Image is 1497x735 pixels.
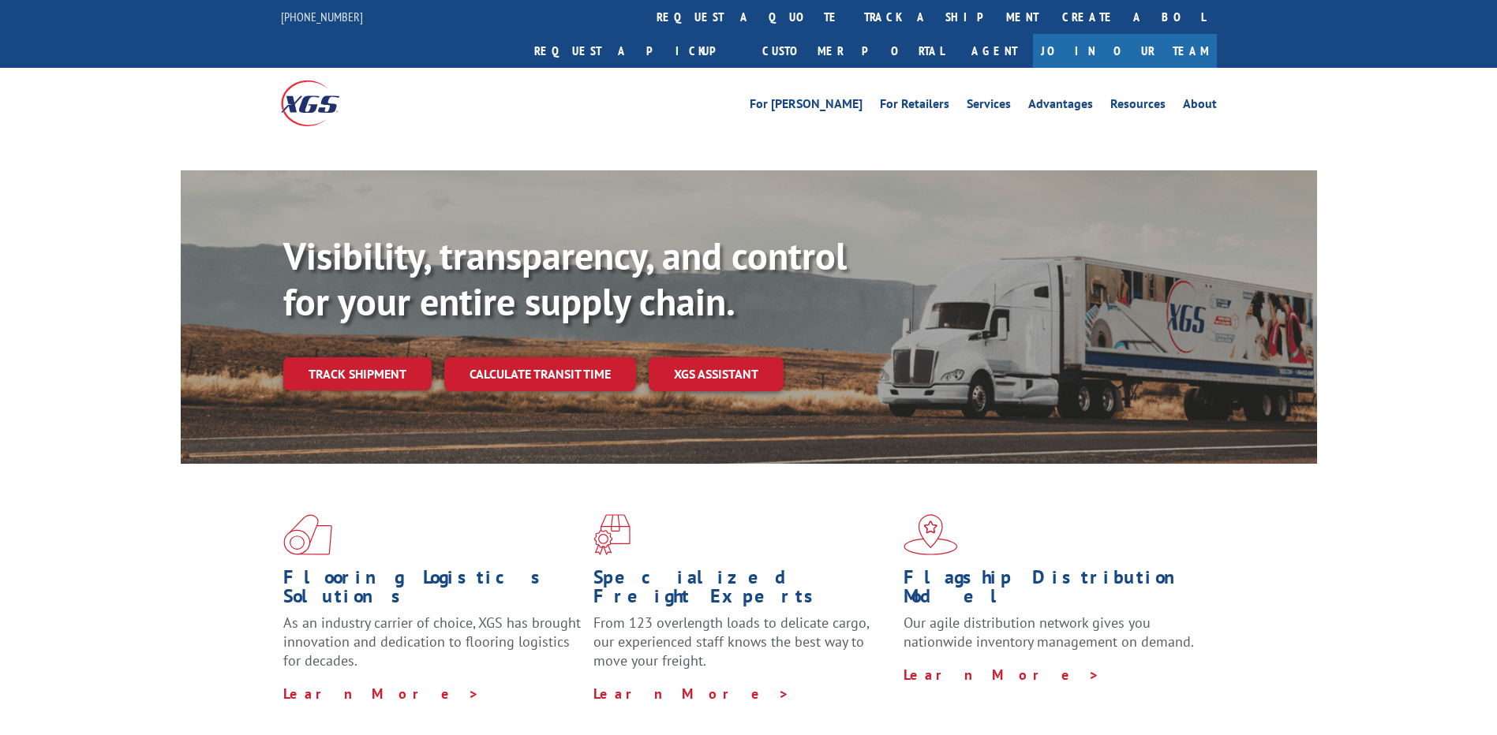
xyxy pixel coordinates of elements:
[967,98,1011,115] a: Services
[283,568,582,614] h1: Flooring Logistics Solutions
[956,34,1033,68] a: Agent
[593,685,790,703] a: Learn More >
[593,614,892,684] p: From 123 overlength loads to delicate cargo, our experienced staff knows the best way to move you...
[281,9,363,24] a: [PHONE_NUMBER]
[593,514,631,555] img: xgs-icon-focused-on-flooring-red
[904,666,1100,684] a: Learn More >
[1110,98,1166,115] a: Resources
[904,514,958,555] img: xgs-icon-flagship-distribution-model-red
[750,34,956,68] a: Customer Portal
[750,98,863,115] a: For [PERSON_NAME]
[1028,98,1093,115] a: Advantages
[522,34,750,68] a: Request a pickup
[880,98,949,115] a: For Retailers
[283,231,847,326] b: Visibility, transparency, and control for your entire supply chain.
[444,357,636,391] a: Calculate transit time
[649,357,784,391] a: XGS ASSISTANT
[1183,98,1217,115] a: About
[283,685,480,703] a: Learn More >
[283,514,332,555] img: xgs-icon-total-supply-chain-intelligence-red
[283,357,432,390] a: Track shipment
[283,614,581,670] span: As an industry carrier of choice, XGS has brought innovation and dedication to flooring logistics...
[904,568,1202,614] h1: Flagship Distribution Model
[593,568,892,614] h1: Specialized Freight Experts
[904,614,1194,651] span: Our agile distribution network gives you nationwide inventory management on demand.
[1033,34,1217,68] a: Join Our Team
